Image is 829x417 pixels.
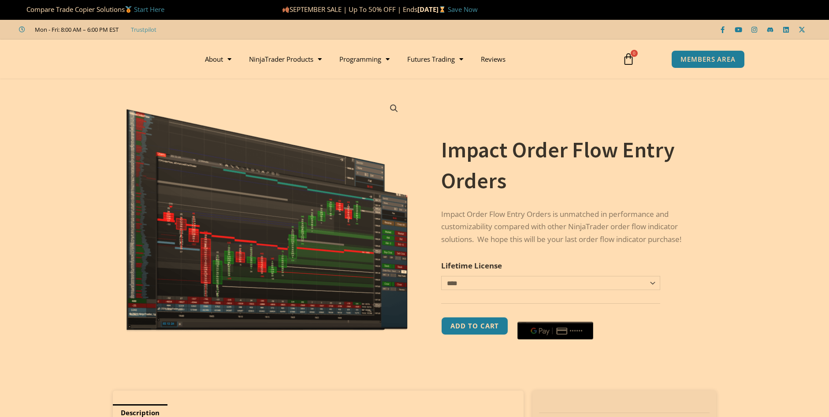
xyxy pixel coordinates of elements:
[398,49,472,69] a: Futures Trading
[331,49,398,69] a: Programming
[448,5,478,14] a: Save Now
[125,94,409,333] img: of4
[282,5,417,14] span: SEPTEMBER SALE | Up To 50% OFF | Ends
[33,24,119,35] span: Mon - Fri: 8:00 AM – 6:00 PM EST
[441,134,699,196] h1: Impact Order Flow Entry Orders
[283,6,289,13] img: 🍂
[441,208,699,246] p: Impact Order Flow Entry Orders is unmatched in performance and customizability compared with othe...
[609,46,648,72] a: 0
[240,49,331,69] a: NinjaTrader Products
[516,316,595,316] iframe: Secure payment input frame
[19,5,164,14] span: Compare Trade Copier Solutions
[631,50,638,57] span: 0
[441,261,502,271] label: Lifetime License
[131,24,156,35] a: Trustpilot
[570,328,583,334] text: ••••••
[417,5,448,14] strong: [DATE]
[125,6,132,13] img: 🥇
[517,322,593,339] button: Buy with GPay
[671,50,745,68] a: MEMBERS AREA
[680,56,736,63] span: MEMBERS AREA
[19,6,26,13] img: 🏆
[134,5,164,14] a: Start Here
[196,49,612,69] nav: Menu
[196,49,240,69] a: About
[439,6,446,13] img: ⌛
[84,43,179,75] img: LogoAI | Affordable Indicators – NinjaTrader
[386,101,402,116] a: View full-screen image gallery
[472,49,514,69] a: Reviews
[441,317,508,335] button: Add to cart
